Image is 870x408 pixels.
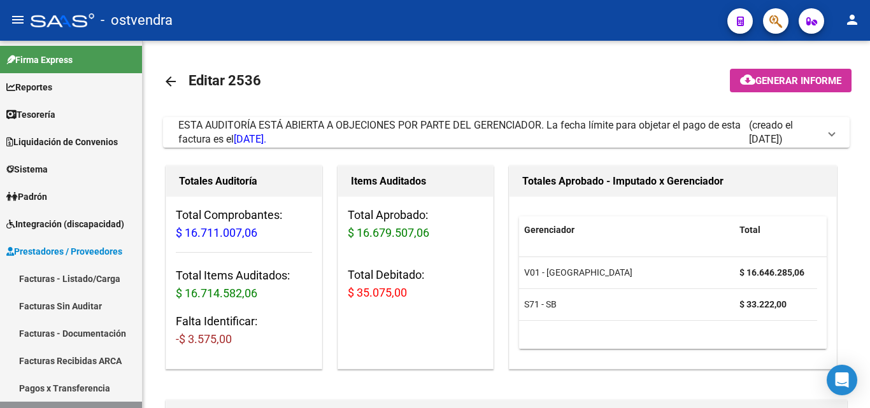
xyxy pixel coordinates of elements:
h1: Totales Auditoría [179,171,309,192]
span: V01 - [GEOGRAPHIC_DATA] [524,267,632,278]
span: ESTA AUDITORÍA ESTÁ ABIERTA A OBJECIONES POR PARTE DEL GERENCIADOR. La fecha límite para objetar ... [178,119,741,145]
mat-icon: arrow_back [163,74,178,89]
span: Prestadores / Proveedores [6,244,122,258]
span: Editar 2536 [189,73,261,88]
span: S71 - SB [524,299,557,309]
span: - ostvendra [101,6,173,34]
h1: Items Auditados [351,171,481,192]
mat-expansion-panel-header: ESTA AUDITORÍA ESTÁ ABIERTA A OBJECIONES POR PARTE DEL GERENCIADOR. La fecha límite para objetar ... [163,117,850,148]
h1: Totales Aprobado - Imputado x Gerenciador [522,171,824,192]
h3: Total Debitado: [348,266,484,302]
span: Integración (discapacidad) [6,217,124,231]
span: $ 16.714.582,06 [176,286,257,300]
h3: Total Aprobado: [348,206,484,242]
mat-icon: cloud_download [740,72,755,87]
datatable-header-cell: Gerenciador [519,216,734,244]
h3: Total Comprobantes: [176,206,312,242]
span: Gerenciador [524,225,574,235]
span: [DATE]. [234,133,266,145]
span: $ 16.711.007,06 [176,226,257,239]
mat-icon: menu [10,12,25,27]
span: Total [739,225,760,235]
div: Open Intercom Messenger [827,365,857,395]
span: Generar informe [755,75,841,87]
span: Firma Express [6,53,73,67]
span: (creado el [DATE]) [749,118,819,146]
span: Tesorería [6,108,55,122]
span: $ 16.679.507,06 [348,226,429,239]
span: Reportes [6,80,52,94]
span: Sistema [6,162,48,176]
span: -$ 3.575,00 [176,332,232,346]
h3: Falta Identificar: [176,313,312,348]
mat-icon: person [845,12,860,27]
button: Generar informe [730,69,852,92]
h3: Total Items Auditados: [176,267,312,302]
strong: $ 16.646.285,06 [739,267,804,278]
span: Liquidación de Convenios [6,135,118,149]
datatable-header-cell: Total [734,216,817,244]
span: $ 35.075,00 [348,286,407,299]
span: Padrón [6,190,47,204]
strong: $ 33.222,00 [739,299,787,309]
